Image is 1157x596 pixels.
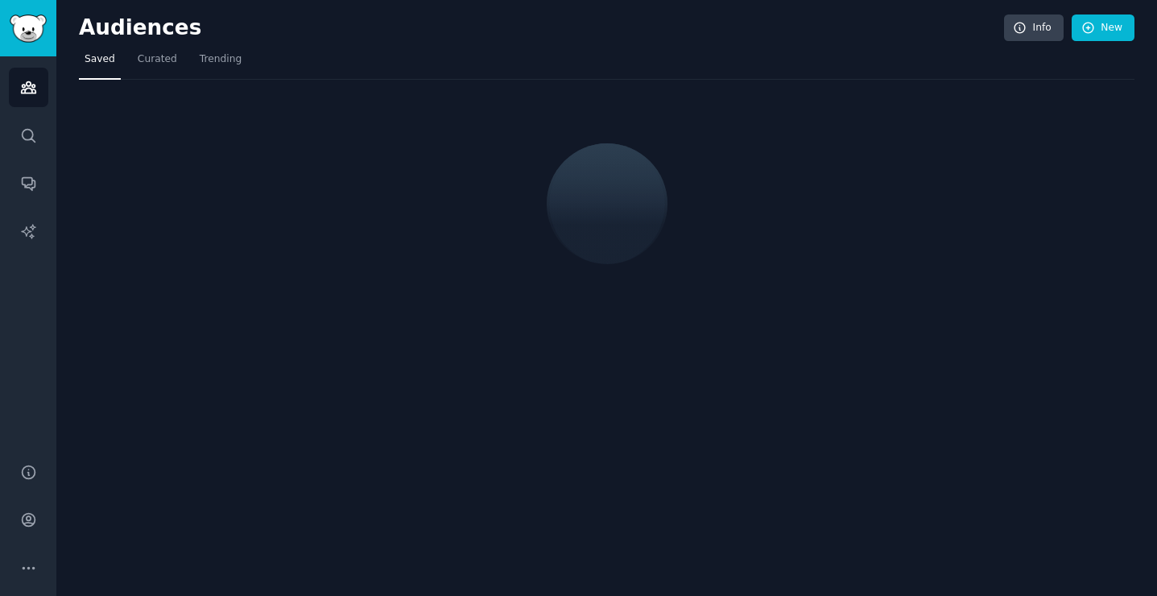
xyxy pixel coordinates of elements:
a: New [1072,14,1134,42]
a: Curated [132,47,183,80]
span: Saved [85,52,115,67]
a: Trending [194,47,247,80]
span: Curated [138,52,177,67]
a: Saved [79,47,121,80]
a: Info [1004,14,1064,42]
span: Trending [200,52,242,67]
img: GummySearch logo [10,14,47,43]
h2: Audiences [79,15,1004,41]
